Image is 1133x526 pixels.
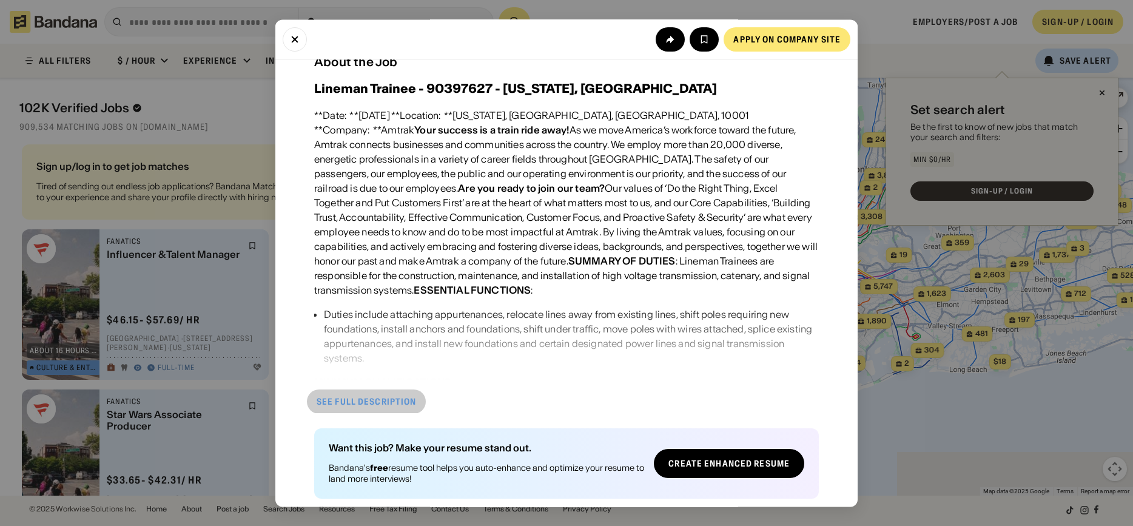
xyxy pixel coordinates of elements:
div: Bandana's resume tool helps you auto-enhance and optimize your resume to land more interviews! [329,462,644,484]
button: Close [283,27,307,51]
h3: Lineman Trainee - 90397627 - [US_STATE], [GEOGRAPHIC_DATA] [314,79,717,98]
div: Want this job? Make your resume stand out. [329,443,644,453]
div: Your success is a train ride away! [414,124,569,136]
div: : [314,375,454,389]
div: Duties include attaching appurtenances, relocate lines away from existing lines, shift poles requ... [324,307,819,365]
div: Apply on company site [733,35,841,43]
div: See full description [317,397,416,406]
div: Are you ready to join our team? [458,182,605,194]
div: MINIMUM QUALIFICATIONS [314,376,452,388]
div: SUMMARY OF DUTIES [568,255,676,267]
div: About the Job [314,55,819,69]
div: **Date: **[DATE] **Location: **[US_STATE], [GEOGRAPHIC_DATA], [GEOGRAPHIC_DATA], 10001 **Company:... [314,108,819,297]
div: ESSENTIAL FUNCTIONS [414,284,531,296]
b: free [370,462,388,473]
div: Create Enhanced Resume [668,459,790,468]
